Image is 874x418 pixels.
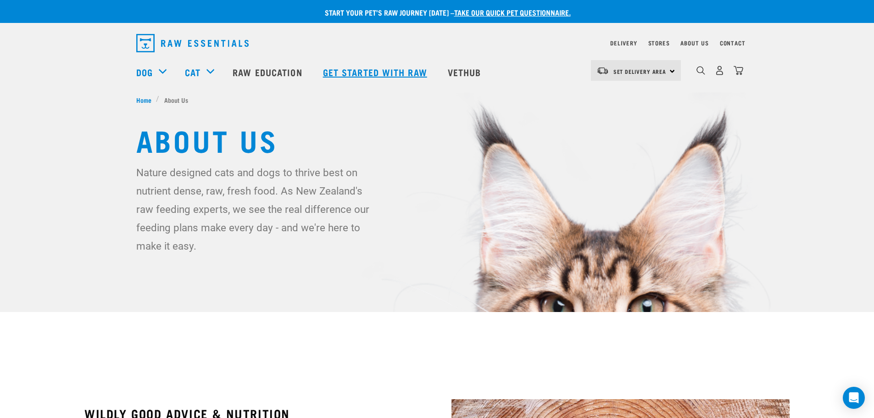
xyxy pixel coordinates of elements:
a: Dog [136,65,153,79]
p: Nature designed cats and dogs to thrive best on nutrient dense, raw, fresh food. As New Zealand's... [136,163,377,255]
img: user.png [715,66,724,75]
img: home-icon-1@2x.png [696,66,705,75]
img: home-icon@2x.png [734,66,743,75]
a: Vethub [439,54,493,90]
span: Home [136,95,151,105]
a: take our quick pet questionnaire. [454,10,571,14]
div: Open Intercom Messenger [843,387,865,409]
a: About Us [680,41,708,45]
a: Delivery [610,41,637,45]
a: Home [136,95,156,105]
a: Raw Education [223,54,313,90]
a: Contact [720,41,746,45]
img: van-moving.png [596,67,609,75]
h1: About Us [136,123,738,156]
nav: dropdown navigation [129,30,746,56]
a: Get started with Raw [314,54,439,90]
img: Raw Essentials Logo [136,34,249,52]
a: Cat [185,65,200,79]
a: Stores [648,41,670,45]
span: Set Delivery Area [613,70,667,73]
nav: breadcrumbs [136,95,738,105]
